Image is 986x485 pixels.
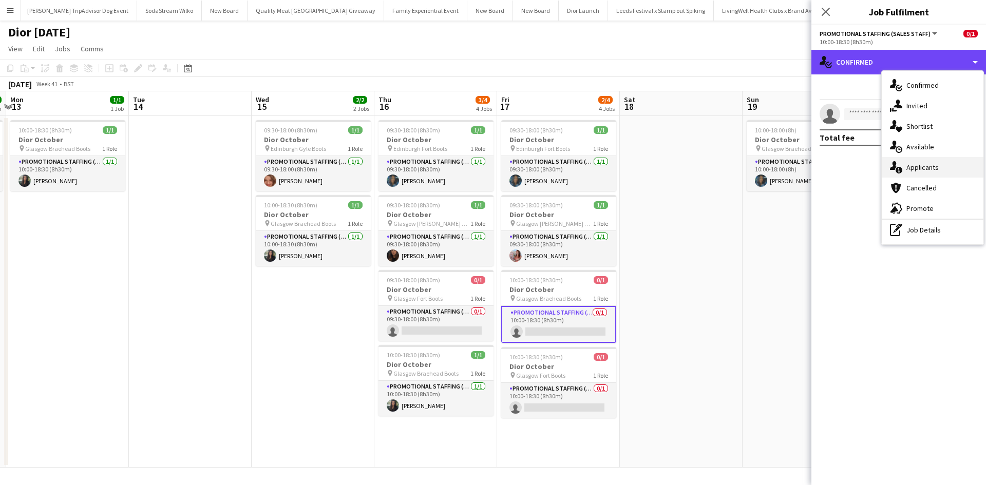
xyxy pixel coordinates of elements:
span: 1/1 [110,96,124,104]
span: 2/4 [598,96,613,104]
div: 2 Jobs [353,105,369,112]
span: Fri [501,95,509,104]
span: Promotional Staffing (Sales Staff) [820,30,931,37]
a: Edit [29,42,49,55]
button: Leeds Festival x Stamp out Spiking [608,1,714,21]
span: 1/1 [103,126,117,134]
span: 0/1 [471,276,485,284]
app-job-card: 09:30-18:00 (8h30m)1/1Dior October Glasgow [PERSON_NAME] Galleries Boots1 RolePromotional Staffin... [378,195,494,266]
button: New Board [467,1,513,21]
span: Glasgow [PERSON_NAME] Galleries Boots [393,220,470,227]
span: Applicants [906,163,939,172]
span: View [8,44,23,53]
span: Cancelled [906,183,937,192]
h3: Dior October [378,285,494,294]
span: 16 [377,101,391,112]
span: 0/1 [594,353,608,361]
span: 17 [500,101,509,112]
span: 1/1 [471,126,485,134]
span: 09:30-18:00 (8h30m) [387,276,440,284]
span: 15 [254,101,269,112]
span: Mon [10,95,24,104]
h3: Dior October [378,210,494,219]
h3: Dior October [378,360,494,369]
app-job-card: 09:30-18:00 (8h30m)1/1Dior October Edinburgh Gyle Boots1 RolePromotional Staffing (Sales Staff)1/... [256,120,371,191]
div: 09:30-18:00 (8h30m)1/1Dior October Glasgow [PERSON_NAME] Galleries Boots1 RolePromotional Staffin... [501,195,616,266]
app-job-card: 10:00-18:30 (8h30m)0/1Dior October Glasgow Braehead Boots1 RolePromotional Staffing (Sales Staff)... [501,270,616,343]
span: 10:00-18:30 (8h30m) [509,353,563,361]
span: 1 Role [470,220,485,227]
span: 1 Role [470,145,485,152]
div: Total fee [820,132,855,143]
button: New Board [513,1,559,21]
span: 10:00-18:00 (8h) [755,126,797,134]
app-card-role: Promotional Staffing (Sales Staff)1/109:30-18:00 (8h30m)[PERSON_NAME] [378,231,494,266]
span: 10:00-18:30 (8h30m) [264,201,317,209]
app-job-card: 10:00-18:30 (8h30m)1/1Dior October Glasgow Braehead Boots1 RolePromotional Staffing (Sales Staff)... [378,345,494,416]
span: Wed [256,95,269,104]
span: 09:30-18:00 (8h30m) [509,126,563,134]
a: Jobs [51,42,74,55]
span: 1 Role [593,145,608,152]
app-card-role: Promotional Staffing (Sales Staff)1/109:30-18:00 (8h30m)[PERSON_NAME] [378,156,494,191]
span: 1 Role [348,145,363,152]
span: 0/1 [963,30,978,37]
app-card-role: Promotional Staffing (Sales Staff)1/110:00-18:30 (8h30m)[PERSON_NAME] [378,381,494,416]
div: 09:30-18:00 (8h30m)1/1Dior October Edinburgh Fort Boots1 RolePromotional Staffing (Sales Staff)1/... [378,120,494,191]
app-job-card: 10:00-18:00 (8h)1/1Dior October Glasgow Braehead Boots1 RolePromotional Staffing (Sales Staff)1/1... [747,120,862,191]
span: Week 41 [34,80,60,88]
button: New Board [202,1,248,21]
button: Promotional Staffing (Sales Staff) [820,30,939,37]
span: Glasgow Fort Boots [393,295,443,302]
span: 1/1 [348,201,363,209]
span: 1 Role [348,220,363,227]
h3: Job Fulfilment [811,5,986,18]
h3: Dior October [501,362,616,371]
span: 09:30-18:00 (8h30m) [509,201,563,209]
span: 1/1 [471,201,485,209]
div: 1 Job [110,105,124,112]
span: 1 Role [593,220,608,227]
span: Edinburgh Gyle Boots [271,145,326,152]
span: Sat [624,95,635,104]
span: Glasgow Fort Boots [516,372,565,379]
button: SodaStream Wilko [137,1,202,21]
span: Shortlist [906,122,933,131]
span: 18 [622,101,635,112]
app-card-role: Promotional Staffing (Sales Staff)1/110:00-18:30 (8h30m)[PERSON_NAME] [256,231,371,266]
app-card-role: Promotional Staffing (Sales Staff)1/110:00-18:00 (8h)[PERSON_NAME] [747,156,862,191]
span: Edinburgh Fort Boots [516,145,570,152]
app-card-role: Promotional Staffing (Sales Staff)1/109:30-18:00 (8h30m)[PERSON_NAME] [256,156,371,191]
a: View [4,42,27,55]
h3: Dior October [256,210,371,219]
span: Glasgow Braehead Boots [516,295,581,302]
span: 1 Role [470,370,485,377]
app-job-card: 09:30-18:00 (8h30m)1/1Dior October Edinburgh Fort Boots1 RolePromotional Staffing (Sales Staff)1/... [501,120,616,191]
app-job-card: 09:30-18:00 (8h30m)0/1Dior October Glasgow Fort Boots1 RolePromotional Staffing (Sales Staff)0/10... [378,270,494,341]
span: Glasgow Braehead Boots [271,220,336,227]
span: 14 [131,101,145,112]
span: 13 [9,101,24,112]
h3: Dior October [747,135,862,144]
span: 1 Role [470,295,485,302]
span: 1/1 [348,126,363,134]
app-card-role: Promotional Staffing (Sales Staff)1/109:30-18:00 (8h30m)[PERSON_NAME] [501,156,616,191]
span: 10:00-18:30 (8h30m) [18,126,72,134]
app-job-card: 10:00-18:30 (8h30m)1/1Dior October Glasgow Braehead Boots1 RolePromotional Staffing (Sales Staff)... [256,195,371,266]
app-job-card: 10:00-18:30 (8h30m)0/1Dior October Glasgow Fort Boots1 RolePromotional Staffing (Sales Staff)0/11... [501,347,616,418]
span: 10:00-18:30 (8h30m) [387,351,440,359]
div: 10:00-18:30 (8h30m)1/1Dior October Glasgow Braehead Boots1 RolePromotional Staffing (Sales Staff)... [10,120,125,191]
span: Glasgow Braehead Boots [393,370,459,377]
div: Job Details [882,220,983,240]
span: 1/1 [594,126,608,134]
span: Confirmed [906,81,939,90]
h1: Dior [DATE] [8,25,70,40]
span: 3/4 [476,96,490,104]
